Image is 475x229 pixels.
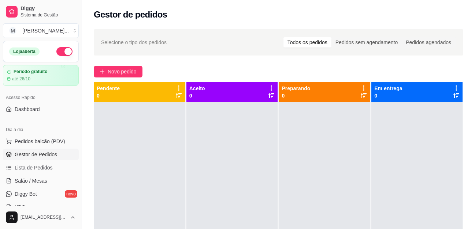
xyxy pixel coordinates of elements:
[21,5,76,12] span: Diggy
[3,124,79,136] div: Dia a dia
[15,190,37,198] span: Diggy Bot
[9,27,16,34] span: M
[94,9,167,20] h2: Gestor de pedidos
[15,138,65,145] span: Pedidos balcão (PDV)
[15,177,47,184] span: Salão / Mesas
[56,47,73,56] button: Alterar Status
[282,92,311,99] p: 0
[21,214,67,220] span: [EMAIL_ADDRESS][DOMAIN_NAME]
[374,85,402,92] p: Em entrega
[22,27,69,34] div: [PERSON_NAME] ...
[14,69,48,75] article: Período gratuito
[3,201,79,213] a: KDS
[402,37,455,47] div: Pedidos agendados
[15,151,57,158] span: Gestor de Pedidos
[3,149,79,160] a: Gestor de Pedidos
[3,188,79,200] a: Diggy Botnovo
[108,68,137,76] span: Novo pedido
[15,106,40,113] span: Dashboard
[3,162,79,173] a: Lista de Pedidos
[94,66,142,77] button: Novo pedido
[3,23,79,38] button: Select a team
[100,69,105,74] span: plus
[189,85,205,92] p: Aceito
[282,85,311,92] p: Preparando
[3,3,79,20] a: DiggySistema de Gestão
[3,92,79,103] div: Acesso Rápido
[189,92,205,99] p: 0
[283,37,331,47] div: Todos os pedidos
[9,47,40,56] div: Loja aberta
[3,209,79,226] button: [EMAIL_ADDRESS][DOMAIN_NAME]
[97,85,120,92] p: Pendente
[15,164,53,171] span: Lista de Pedidos
[3,136,79,147] button: Pedidos balcão (PDV)
[97,92,120,99] p: 0
[12,76,30,82] article: até 26/10
[15,203,25,211] span: KDS
[3,175,79,187] a: Salão / Mesas
[21,12,76,18] span: Sistema de Gestão
[331,37,402,47] div: Pedidos sem agendamento
[3,103,79,115] a: Dashboard
[374,92,402,99] p: 0
[3,65,79,86] a: Período gratuitoaté 26/10
[101,38,167,46] span: Selecione o tipo dos pedidos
